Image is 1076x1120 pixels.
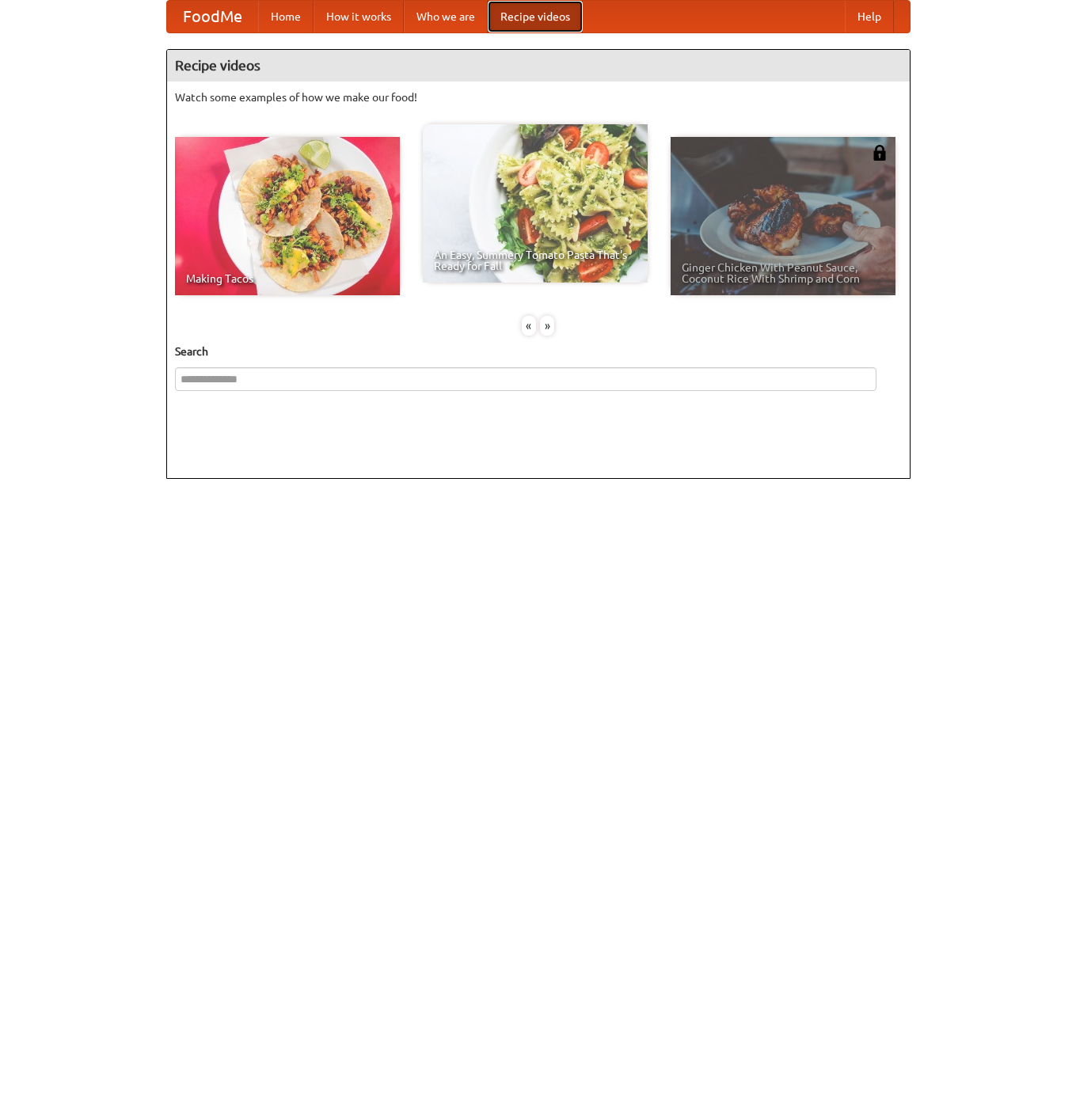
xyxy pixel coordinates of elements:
a: FoodMe [167,1,258,32]
span: An Easy, Summery Tomato Pasta That's Ready for Fall [434,249,637,271]
h4: Recipe videos [167,50,910,82]
div: » [540,316,554,336]
p: Watch some examples of how we make our food! [175,89,902,105]
div: « [522,316,536,336]
h5: Search [175,344,902,359]
a: Who we are [404,1,488,32]
img: 483408.png [872,145,888,161]
a: Help [845,1,894,32]
a: How it works [314,1,404,32]
a: An Easy, Summery Tomato Pasta That's Ready for Fall [423,124,648,283]
a: Recipe videos [488,1,583,32]
a: Home [258,1,314,32]
a: Making Tacos [175,137,400,295]
span: Making Tacos [186,273,389,284]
